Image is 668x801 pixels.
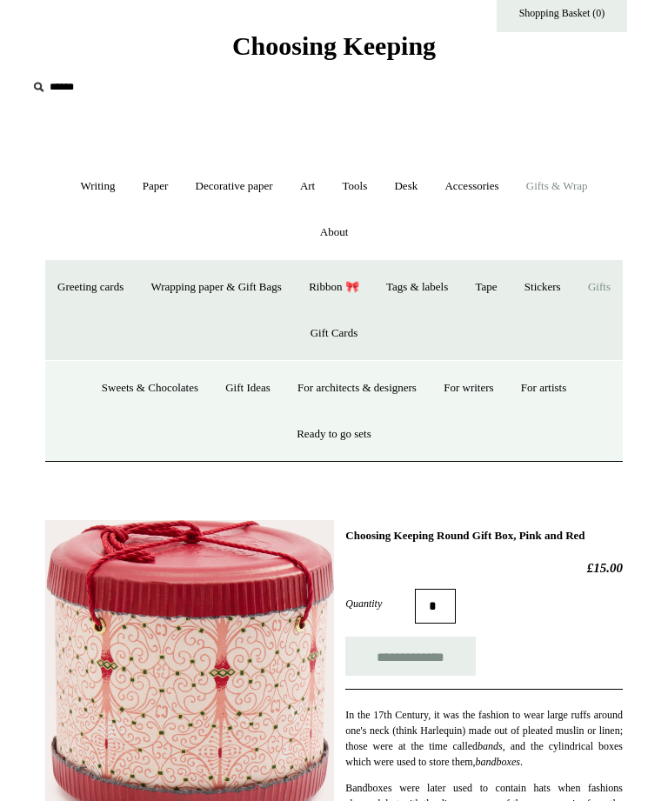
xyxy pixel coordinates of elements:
[374,264,460,310] a: Tags & labels
[284,411,384,457] a: Ready to go sets
[576,264,623,310] a: Gifts
[432,164,511,210] a: Accessories
[463,264,509,310] a: Tape
[298,310,371,357] a: Gift Cards
[509,365,578,411] a: For artists
[232,31,436,60] span: Choosing Keeping
[512,264,573,310] a: Stickers
[288,164,327,210] a: Art
[345,560,623,576] h2: £15.00
[90,365,210,411] a: Sweets & Chocolates
[345,596,415,611] label: Quantity
[184,164,285,210] a: Decorative paper
[232,45,436,57] a: Choosing Keeping
[345,529,623,543] h1: Choosing Keeping Round Gift Box, Pink and Red
[382,164,430,210] a: Desk
[345,707,623,770] p: In the 17th Century, it was the fashion to wear large ruffs around one's neck (think Harlequin) m...
[308,210,361,256] a: About
[478,740,503,752] em: bands
[297,264,371,310] a: Ribbon 🎀
[68,164,127,210] a: Writing
[130,164,181,210] a: Paper
[138,264,293,310] a: Wrapping paper & Gift Bags
[431,365,505,411] a: For writers
[213,365,283,411] a: Gift Ideas
[285,365,429,411] a: For architects & designers
[331,164,380,210] a: Tools
[45,264,136,310] a: Greeting cards
[476,756,520,768] em: bandboxes
[514,164,600,210] a: Gifts & Wrap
